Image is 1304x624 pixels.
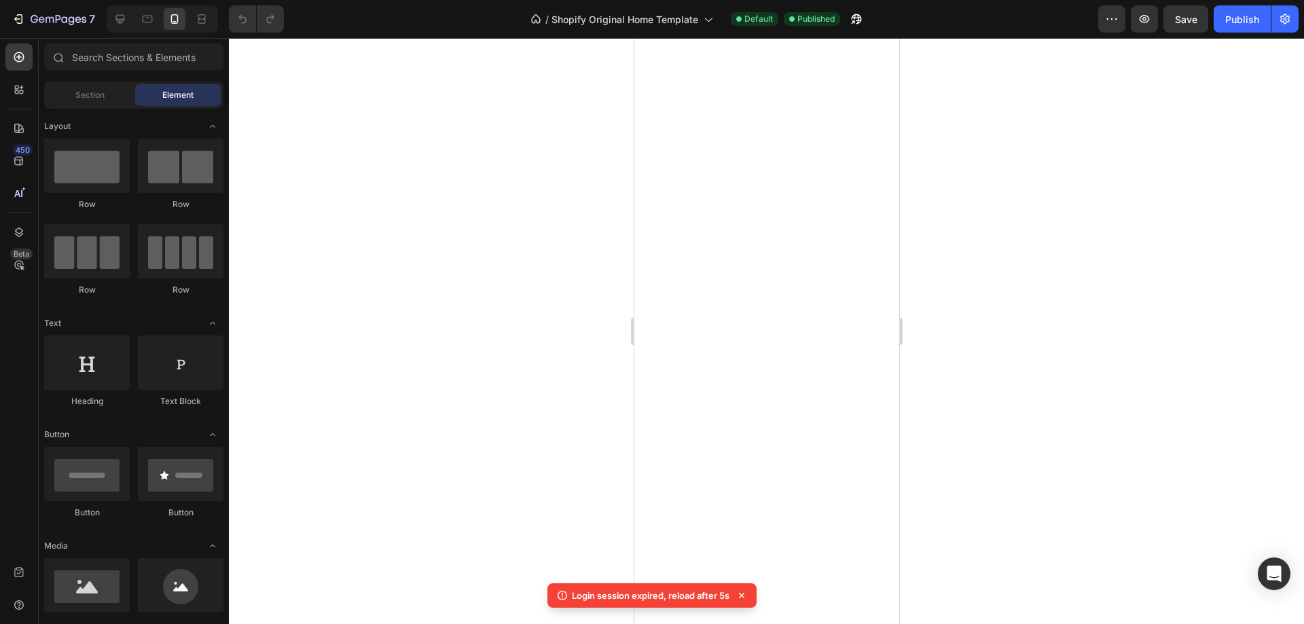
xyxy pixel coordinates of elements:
div: Heading [44,395,130,407]
p: Login session expired, reload after 5s [572,589,729,602]
div: Button [44,507,130,519]
span: / [545,12,549,26]
span: Save [1175,14,1197,25]
span: Toggle open [202,115,223,137]
span: Section [75,89,105,101]
div: Row [44,198,130,210]
input: Search Sections & Elements [44,43,223,71]
div: 450 [13,145,33,155]
span: Toggle open [202,535,223,557]
span: Text [44,317,61,329]
span: Media [44,540,68,552]
div: Row [138,198,223,210]
div: Beta [10,249,33,259]
div: Publish [1225,12,1259,26]
div: Undo/Redo [229,5,284,33]
button: Publish [1214,5,1271,33]
div: Row [44,284,130,296]
span: Shopify Original Home Template [551,12,698,26]
span: Layout [44,120,71,132]
span: Default [744,13,773,25]
iframe: Design area [634,38,899,624]
span: Published [797,13,835,25]
span: Button [44,428,69,441]
div: Text Block [138,395,223,407]
div: Open Intercom Messenger [1258,557,1290,590]
span: Toggle open [202,424,223,445]
div: Button [138,507,223,519]
p: 7 [89,11,95,27]
button: Save [1163,5,1208,33]
span: Element [162,89,194,101]
button: 7 [5,5,101,33]
div: Row [138,284,223,296]
span: Toggle open [202,312,223,334]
